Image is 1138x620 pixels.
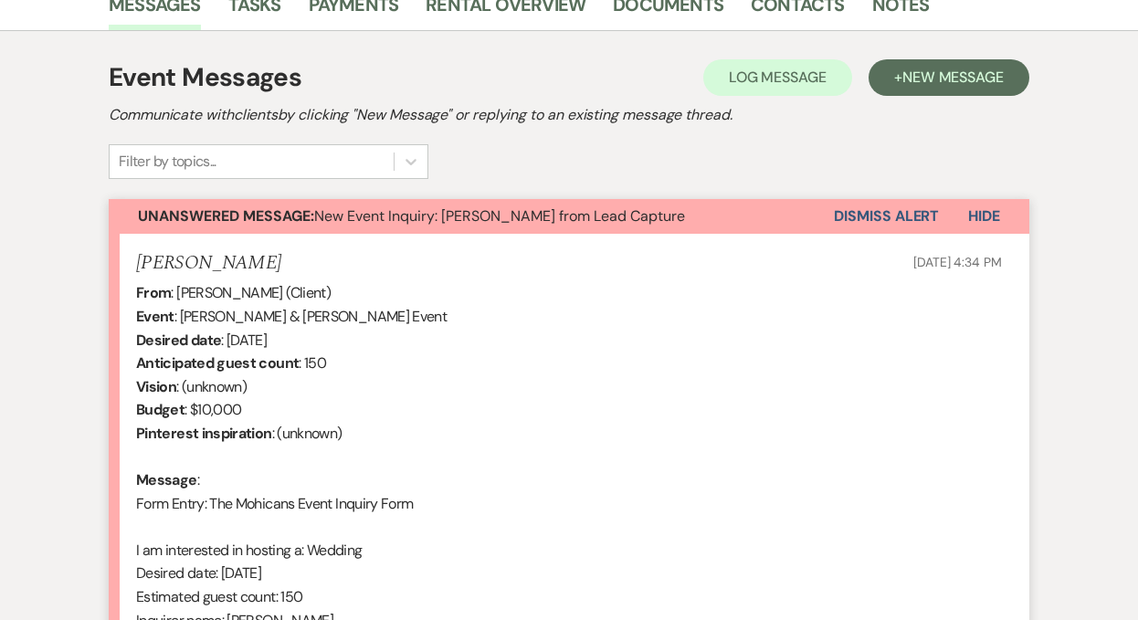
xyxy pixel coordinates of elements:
[136,470,197,489] b: Message
[136,283,171,302] b: From
[138,206,314,226] strong: Unanswered Message:
[913,254,1002,270] span: [DATE] 4:34 PM
[136,252,281,275] h5: [PERSON_NAME]
[703,59,852,96] button: Log Message
[136,400,184,419] b: Budget
[109,199,834,234] button: Unanswered Message:New Event Inquiry: [PERSON_NAME] from Lead Capture
[939,199,1029,234] button: Hide
[968,206,1000,226] span: Hide
[138,206,685,226] span: New Event Inquiry: [PERSON_NAME] from Lead Capture
[136,307,174,326] b: Event
[109,58,301,97] h1: Event Messages
[729,68,827,87] span: Log Message
[869,59,1029,96] button: +New Message
[119,151,216,173] div: Filter by topics...
[834,199,939,234] button: Dismiss Alert
[136,377,176,396] b: Vision
[902,68,1004,87] span: New Message
[109,104,1029,126] h2: Communicate with clients by clicking "New Message" or replying to an existing message thread.
[136,353,299,373] b: Anticipated guest count
[136,331,221,350] b: Desired date
[136,424,272,443] b: Pinterest inspiration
